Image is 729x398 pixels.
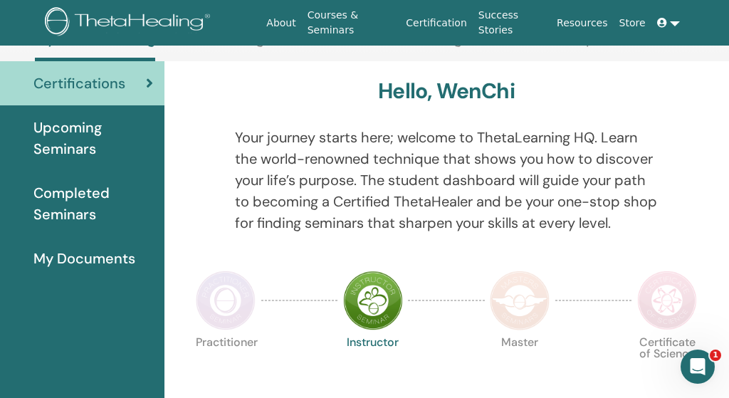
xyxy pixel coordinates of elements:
iframe: Intercom live chat [681,350,715,384]
span: Certifications [33,73,125,94]
p: Practitioner [196,337,256,397]
span: Upcoming Seminars [33,117,153,159]
a: Resources [551,10,614,36]
span: My Documents [33,248,135,269]
a: Courses & Seminars [302,2,401,43]
a: My ThetaLearning [35,30,155,61]
p: Instructor [343,337,403,397]
span: Completed Seminars [33,182,153,225]
h3: Hello, WenChi [378,78,515,104]
a: Store [614,10,651,36]
span: 1 [710,350,721,361]
a: About [261,10,301,36]
img: Instructor [343,271,403,330]
img: Practitioner [196,271,256,330]
p: Master [490,337,550,397]
a: Certification [400,10,472,36]
img: Master [490,271,550,330]
img: Certificate of Science [637,271,697,330]
a: Success Stories [473,2,551,43]
img: logo.png [45,7,215,39]
p: Certificate of Science [637,337,697,397]
p: Your journey starts here; welcome to ThetaLearning HQ. Learn the world-renowned technique that sh... [235,127,659,234]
